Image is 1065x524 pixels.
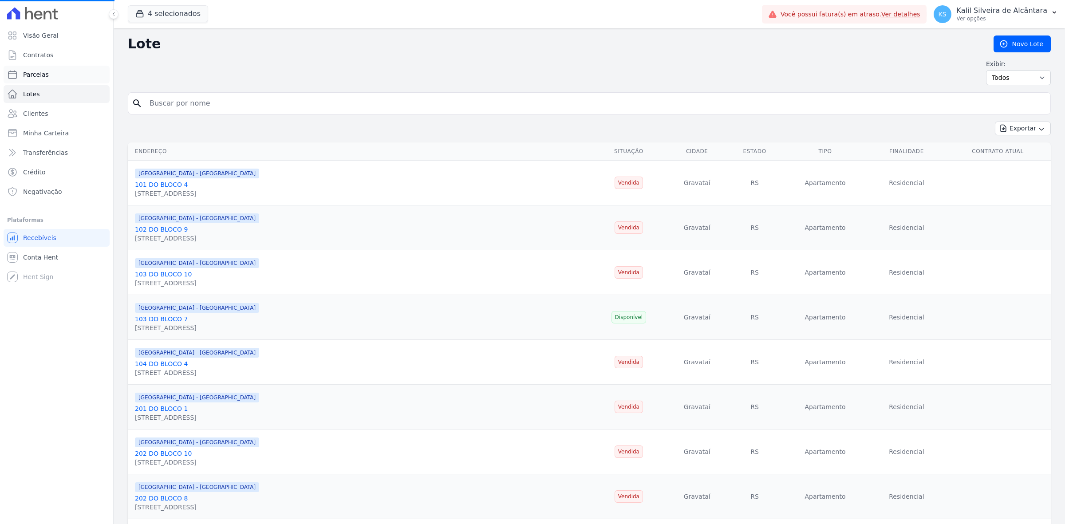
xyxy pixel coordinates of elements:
[782,142,868,161] th: Tipo
[135,226,188,233] a: 102 DO BLOCO 9
[135,279,259,288] div: [STREET_ADDRESS]
[782,385,868,429] td: Apartamento
[4,27,110,44] a: Visão Geral
[667,295,727,340] td: Gravataí
[4,163,110,181] a: Crédito
[135,360,188,367] a: 104 DO BLOCO 4
[986,59,1051,68] label: Exibir:
[135,495,188,502] a: 202 DO BLOCO 8
[615,221,643,234] span: Vendida
[939,11,947,17] span: KS
[781,10,920,19] span: Você possui fatura(s) em atraso.
[23,51,53,59] span: Contratos
[23,31,59,40] span: Visão Geral
[135,413,259,422] div: [STREET_ADDRESS]
[135,169,259,178] span: [GEOGRAPHIC_DATA] - [GEOGRAPHIC_DATA]
[135,482,259,492] span: [GEOGRAPHIC_DATA] - [GEOGRAPHIC_DATA]
[727,250,782,295] td: RS
[667,250,727,295] td: Gravataí
[4,248,110,266] a: Conta Hent
[128,5,208,22] button: 4 selecionados
[615,177,643,189] span: Vendida
[881,11,920,18] a: Ver detalhes
[4,46,110,64] a: Contratos
[135,503,259,512] div: [STREET_ADDRESS]
[135,258,259,268] span: [GEOGRAPHIC_DATA] - [GEOGRAPHIC_DATA]
[135,323,259,332] div: [STREET_ADDRESS]
[727,295,782,340] td: RS
[4,124,110,142] a: Minha Carteira
[667,205,727,250] td: Gravataí
[667,385,727,429] td: Gravataí
[23,109,48,118] span: Clientes
[4,229,110,247] a: Recebíveis
[868,474,945,519] td: Residencial
[128,36,979,52] h2: Lote
[23,233,56,242] span: Recebíveis
[4,144,110,162] a: Transferências
[132,98,142,109] i: search
[23,168,46,177] span: Crédito
[727,205,782,250] td: RS
[868,295,945,340] td: Residencial
[4,66,110,83] a: Parcelas
[667,161,727,205] td: Gravataí
[615,266,643,279] span: Vendida
[782,161,868,205] td: Apartamento
[135,393,259,402] span: [GEOGRAPHIC_DATA] - [GEOGRAPHIC_DATA]
[868,142,945,161] th: Finalidade
[135,450,192,457] a: 202 DO BLOCO 10
[135,303,259,313] span: [GEOGRAPHIC_DATA] - [GEOGRAPHIC_DATA]
[868,429,945,474] td: Residencial
[957,6,1047,15] p: Kalil Silveira de Alcântara
[4,183,110,201] a: Negativação
[727,429,782,474] td: RS
[135,348,259,358] span: [GEOGRAPHIC_DATA] - [GEOGRAPHIC_DATA]
[782,340,868,385] td: Apartamento
[782,295,868,340] td: Apartamento
[611,311,647,323] span: Disponível
[23,187,62,196] span: Negativação
[615,445,643,458] span: Vendida
[868,161,945,205] td: Residencial
[128,142,591,161] th: Endereço
[615,356,643,368] span: Vendida
[615,401,643,413] span: Vendida
[868,205,945,250] td: Residencial
[135,405,188,412] a: 201 DO BLOCO 1
[667,429,727,474] td: Gravataí
[615,490,643,503] span: Vendida
[995,122,1051,135] button: Exportar
[144,95,1047,112] input: Buscar por nome
[782,205,868,250] td: Apartamento
[4,105,110,122] a: Clientes
[7,215,106,225] div: Plataformas
[667,474,727,519] td: Gravataí
[667,142,727,161] th: Cidade
[957,15,1047,22] p: Ver opções
[135,189,259,198] div: [STREET_ADDRESS]
[4,85,110,103] a: Lotes
[727,161,782,205] td: RS
[727,474,782,519] td: RS
[782,474,868,519] td: Apartamento
[23,253,58,262] span: Conta Hent
[945,142,1051,161] th: Contrato Atual
[727,340,782,385] td: RS
[727,385,782,429] td: RS
[135,271,192,278] a: 103 DO BLOCO 10
[23,90,40,98] span: Lotes
[868,250,945,295] td: Residencial
[135,437,259,447] span: [GEOGRAPHIC_DATA] - [GEOGRAPHIC_DATA]
[667,340,727,385] td: Gravataí
[994,35,1051,52] a: Novo Lote
[135,368,259,377] div: [STREET_ADDRESS]
[727,142,782,161] th: Estado
[135,181,188,188] a: 101 DO BLOCO 4
[135,234,259,243] div: [STREET_ADDRESS]
[135,315,188,323] a: 103 DO BLOCO 7
[23,148,68,157] span: Transferências
[868,340,945,385] td: Residencial
[23,70,49,79] span: Parcelas
[782,429,868,474] td: Apartamento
